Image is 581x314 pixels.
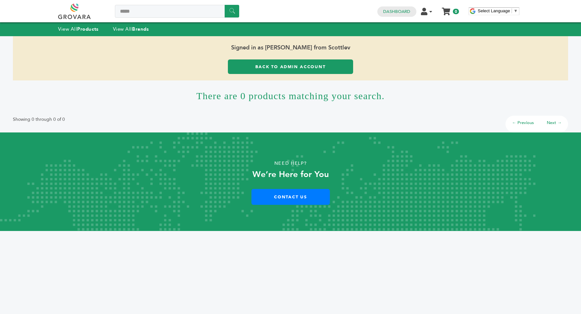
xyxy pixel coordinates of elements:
[113,26,149,32] a: View AllBrands
[13,116,65,123] p: Showing 0 through 0 of 0
[13,80,568,111] h1: There are 0 products matching your search.
[252,169,329,180] strong: We’re Here for You
[29,159,552,168] p: Need Help?
[77,26,98,32] strong: Products
[13,36,568,59] span: Signed in as [PERSON_NAME] from Scottlev
[453,9,459,14] span: 0
[383,9,410,15] a: Dashboard
[512,120,534,126] a: ← Previous
[132,26,149,32] strong: Brands
[251,189,330,205] a: Contact Us
[478,8,518,13] a: Select Language​
[547,120,562,126] a: Next →
[58,26,99,32] a: View AllProducts
[514,8,518,13] span: ▼
[478,8,510,13] span: Select Language
[228,59,353,74] a: Back to Admin Account
[443,6,450,13] a: My Cart
[115,5,239,18] input: Search a product or brand...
